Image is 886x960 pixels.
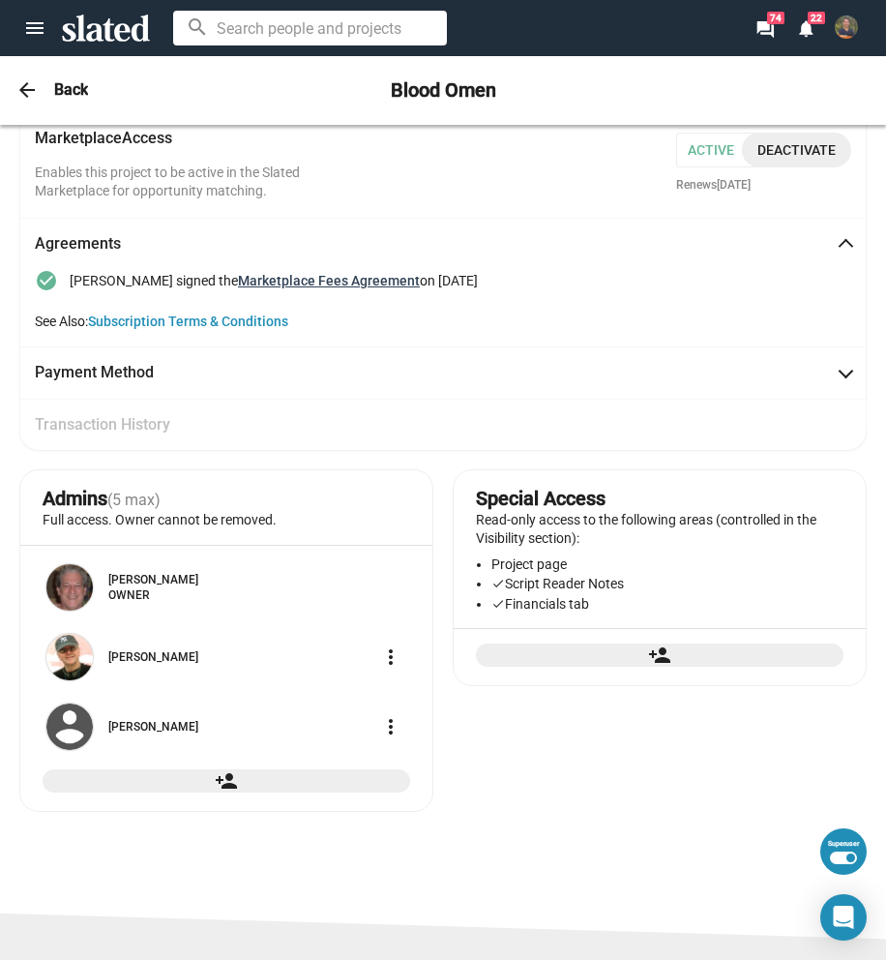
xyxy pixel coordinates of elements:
[379,715,402,738] mat-icon: more_vert
[476,644,843,667] button: Add special access to the project
[19,399,867,450] mat-expansion-panel-header: Transaction History
[785,14,826,45] a: 22
[35,312,851,331] div: See Also:
[35,414,209,435] mat-panel-title: Transaction History
[808,12,825,24] span: 22
[35,164,325,202] p: Enables this project to be active in the Slated Marketplace for opportunity matching.
[19,112,867,164] mat-expansion-panel-header: MarketplaceAccess
[46,634,93,680] img: Antony J. Bowman
[742,133,851,167] button: Deactivate
[820,894,867,941] div: Open Intercom Messenger
[35,128,209,148] mat-panel-title: Marketplace Access
[755,19,774,38] mat-icon: forum
[35,269,58,292] mat-icon: check_circle
[828,840,859,848] div: Superuser
[108,588,410,604] div: Owner
[676,133,759,167] span: Active
[491,595,505,614] mat-icon: check
[491,555,828,574] li: Project page
[46,564,93,611] img: Mark Forstater
[767,12,784,24] span: 74
[43,769,410,793] button: Add admin to the project
[379,645,402,669] mat-icon: more_vert
[491,593,828,614] li: Financials tab
[70,272,478,290] div: [PERSON_NAME] signed the on [DATE]
[476,486,828,512] div: Special Access
[23,16,46,40] mat-icon: menu
[173,11,447,45] input: Search people and projects
[648,644,671,667] mat-icon: person_add
[108,720,198,734] a: [PERSON_NAME]
[19,218,867,269] mat-expansion-panel-header: Agreements
[19,269,867,346] div: Agreements
[215,769,238,793] mat-icon: person_add
[107,491,161,509] span: (5 max)
[43,511,277,529] p: Full access. Owner cannot be removed.
[108,650,198,664] a: [PERSON_NAME]
[15,78,39,102] mat-icon: arrow_back
[391,77,496,104] h2: Blood Omen
[238,273,420,288] a: Marketplace Fees Agreement
[491,575,505,593] mat-icon: check
[19,346,867,398] mat-expansion-panel-header: Payment Method
[820,828,867,875] button: Superuser
[757,133,836,167] span: Deactivate
[835,15,858,39] img: Mitchell Sturhann
[43,486,277,512] div: Admins
[745,14,785,45] a: 74
[826,12,867,43] button: Mitchell Sturhann
[491,573,828,593] li: Script Reader Notes
[108,573,198,586] a: [PERSON_NAME]
[796,18,814,37] mat-icon: notifications
[19,164,867,218] div: MarketplaceAccess
[54,79,88,100] h3: Back
[88,314,288,329] a: Subscription Terms & Conditions
[46,704,93,750] img: Nathan Neuman
[476,511,828,547] p: Read-only access to the following areas (controlled in the Visibility section):
[35,362,209,382] mat-panel-title: Payment Method
[35,233,209,254] mat-panel-title: Agreements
